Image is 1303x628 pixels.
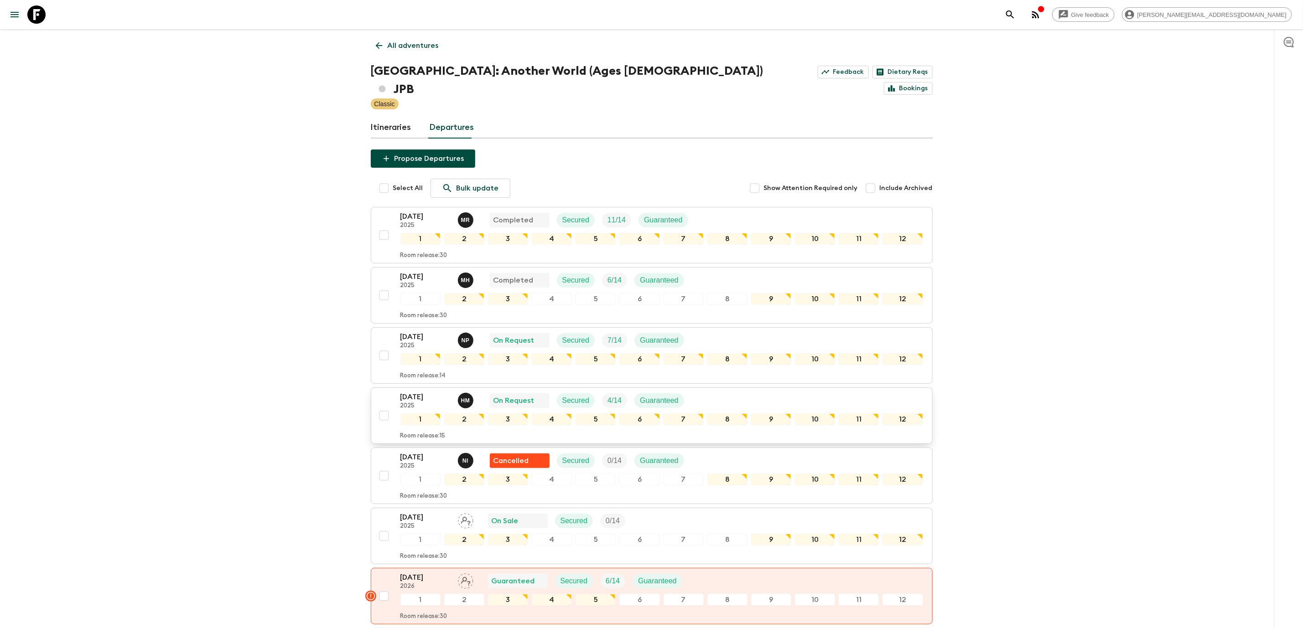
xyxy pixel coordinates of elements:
div: 9 [751,594,791,606]
div: Secured [557,453,595,468]
p: [DATE] [400,271,451,282]
div: 7 [664,293,704,305]
div: 7 [664,474,704,485]
p: Room release: 30 [400,553,447,560]
a: Bulk update [431,179,510,198]
button: menu [5,5,24,24]
p: 2025 [400,402,451,410]
div: 10 [795,594,835,606]
p: Room release: 30 [400,312,447,319]
p: [DATE] [400,452,451,463]
div: 8 [707,413,748,425]
p: On Request [493,335,535,346]
p: Classic [374,99,395,108]
div: 4 [532,413,572,425]
p: Guaranteed [644,215,683,226]
div: Secured [555,514,593,528]
div: 3 [488,594,528,606]
div: Trip Fill [600,574,625,588]
p: Secured [561,576,588,587]
p: Room release: 30 [400,613,447,620]
div: 6 [619,293,659,305]
span: [PERSON_NAME][EMAIL_ADDRESS][DOMAIN_NAME] [1132,11,1292,18]
button: HM [458,393,475,408]
p: Secured [562,395,590,406]
div: 12 [883,534,923,546]
p: 0 / 14 [607,455,622,466]
div: 12 [883,594,923,606]
p: 6 / 14 [606,576,620,587]
div: 7 [664,594,704,606]
div: 10 [795,534,835,546]
div: Secured [557,273,595,288]
div: 12 [883,353,923,365]
p: [DATE] [400,512,451,523]
div: 11 [839,474,879,485]
p: 2025 [400,342,451,350]
div: 2 [444,413,484,425]
p: Room release: 30 [400,493,447,500]
p: On Sale [492,515,519,526]
div: 9 [751,293,791,305]
div: 4 [532,534,572,546]
div: 2 [444,594,484,606]
div: 6 [619,474,659,485]
div: 10 [795,293,835,305]
span: Naoko Pogede [458,335,475,343]
p: Cancelled [493,455,529,466]
p: Secured [562,335,590,346]
span: Naoya Ishida [458,456,475,463]
p: 0 / 14 [606,515,620,526]
div: 11 [839,353,879,365]
span: Select All [393,184,423,193]
p: 2026 [400,583,451,590]
div: 11 [839,233,879,245]
div: 9 [751,474,791,485]
div: 1 [400,474,441,485]
div: 4 [532,353,572,365]
p: Guaranteed [640,275,679,286]
p: H M [461,397,470,404]
div: Trip Fill [602,453,627,468]
div: 2 [444,474,484,485]
a: Feedback [818,66,869,78]
p: Secured [562,455,590,466]
div: 4 [532,293,572,305]
div: 5 [576,413,616,425]
div: 1 [400,534,441,546]
div: 1 [400,594,441,606]
div: Trip Fill [602,213,631,227]
p: 2025 [400,222,451,229]
div: 8 [707,353,748,365]
div: 6 [619,233,659,245]
button: [DATE]2025Mamico ReichCompletedSecuredTrip FillGuaranteed123456789101112Room release:30 [371,207,933,263]
div: 6 [619,534,659,546]
div: 7 [664,353,704,365]
div: 7 [664,413,704,425]
button: [DATE]2025Haruhi MakinoOn RequestSecuredTrip FillGuaranteed123456789101112Room release:15 [371,387,933,444]
div: Flash Pack cancellation [490,453,550,468]
div: Trip Fill [602,273,627,288]
div: 6 [619,594,659,606]
p: Secured [562,275,590,286]
p: [DATE] [400,572,451,583]
div: 4 [532,233,572,245]
div: 5 [576,534,616,546]
button: search adventures [1001,5,1019,24]
div: 7 [664,233,704,245]
p: Room release: 14 [400,372,446,380]
button: Propose Departures [371,149,475,168]
div: 2 [444,534,484,546]
div: [PERSON_NAME][EMAIL_ADDRESS][DOMAIN_NAME] [1122,7,1292,22]
div: 4 [532,474,572,485]
div: 9 [751,353,791,365]
div: 3 [488,413,528,425]
div: 9 [751,534,791,546]
div: 11 [839,293,879,305]
span: Assign pack leader [458,516,473,523]
div: 3 [488,353,528,365]
p: Room release: 30 [400,252,447,259]
span: Haruhi Makino [458,396,475,403]
div: 8 [707,594,748,606]
p: Guaranteed [640,335,679,346]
